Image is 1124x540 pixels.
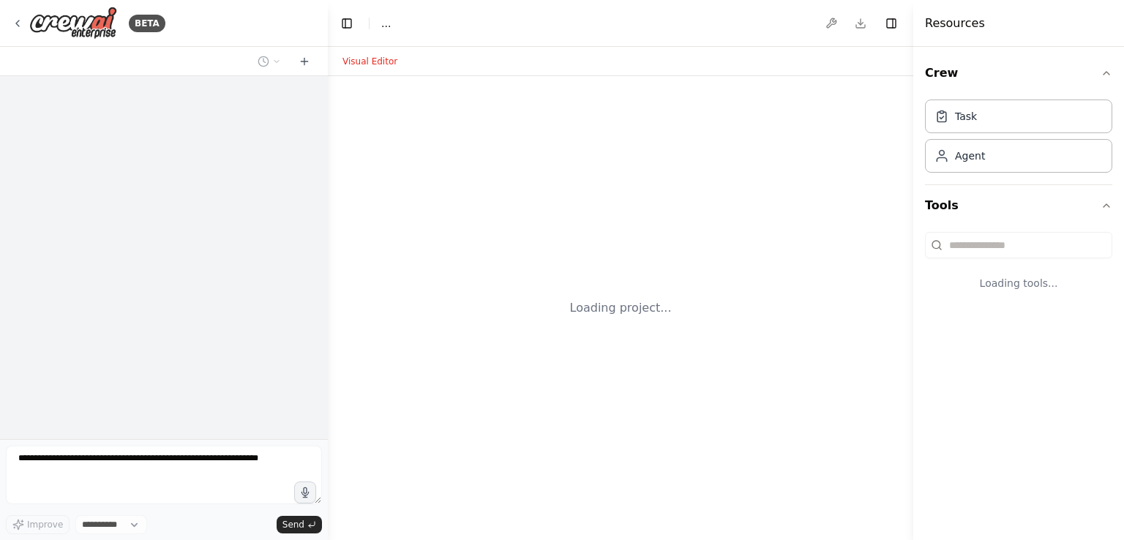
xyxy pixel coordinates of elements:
[925,226,1112,314] div: Tools
[881,13,902,34] button: Hide right sidebar
[29,7,117,40] img: Logo
[925,264,1112,302] div: Loading tools...
[277,516,322,533] button: Send
[294,481,316,503] button: Click to speak your automation idea
[925,15,985,32] h4: Resources
[925,94,1112,184] div: Crew
[252,53,287,70] button: Switch to previous chat
[27,519,63,530] span: Improve
[925,185,1112,226] button: Tools
[955,109,977,124] div: Task
[955,149,985,163] div: Agent
[381,16,391,31] nav: breadcrumb
[381,16,391,31] span: ...
[282,519,304,530] span: Send
[925,53,1112,94] button: Crew
[570,299,672,317] div: Loading project...
[334,53,406,70] button: Visual Editor
[6,515,70,534] button: Improve
[129,15,165,32] div: BETA
[337,13,357,34] button: Hide left sidebar
[293,53,316,70] button: Start a new chat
